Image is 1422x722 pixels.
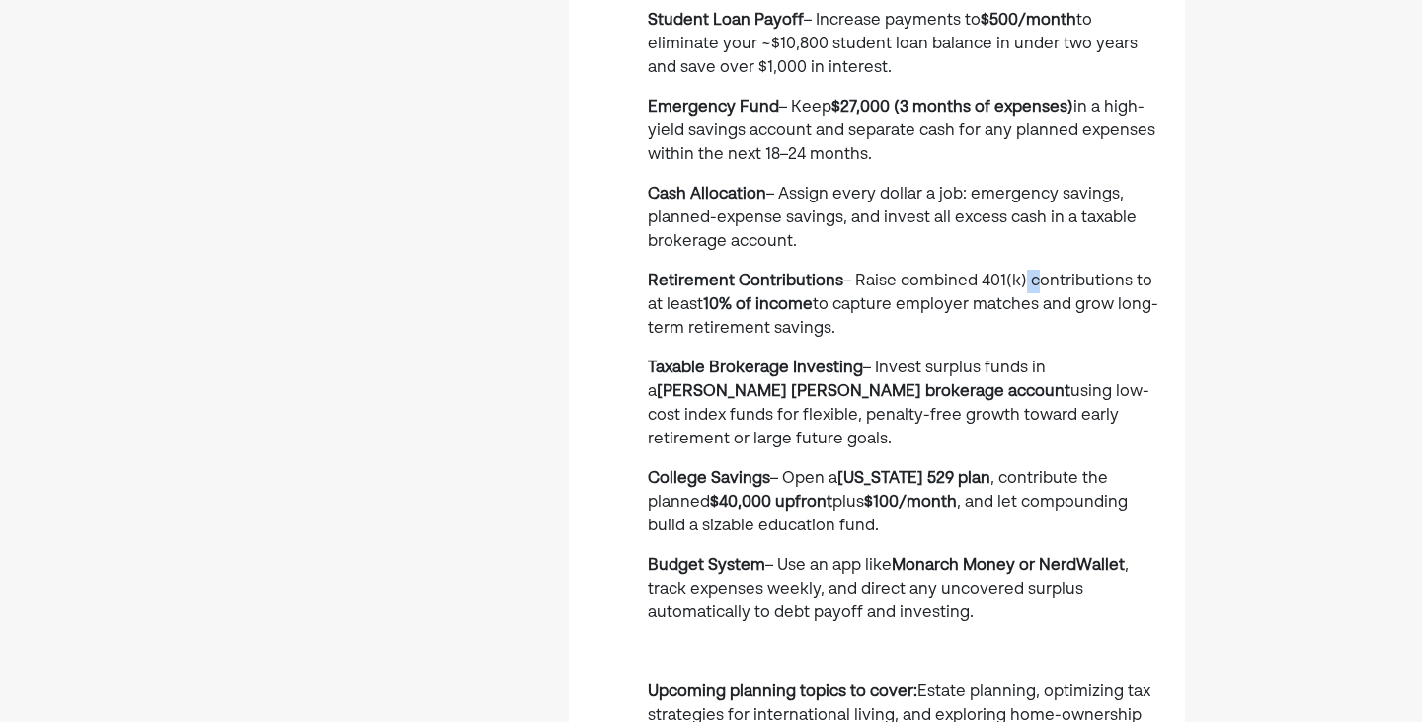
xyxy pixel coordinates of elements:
[648,187,1137,250] span: – Assign every dollar a job: emergency savings, planned-expense savings, and invest all excess ca...
[648,187,766,202] strong: Cash Allocation
[837,471,990,487] strong: [US_STATE] 529 plan
[804,13,981,29] span: – Increase payments to
[648,297,1158,337] span: to capture employer matches and grow long-term retirement savings.
[648,13,804,29] strong: Student Loan Payoff
[648,684,917,700] strong: Upcoming planning topics to cover:
[832,495,864,511] span: plus
[648,274,843,289] strong: Retirement Contributions
[831,100,1073,116] strong: $27,000 (3 months of expenses)
[657,384,1070,400] strong: [PERSON_NAME] [PERSON_NAME] brokerage account
[648,384,1149,447] span: using low-cost index funds for flexible, penalty-free growth toward early retirement or large fut...
[648,13,1138,76] span: to eliminate your ~$10,800 student loan balance in under two years and save over $1,000 in interest.
[648,558,1129,621] span: , track expenses weekly, and direct any uncovered surplus automatically to debt payoff and invest...
[770,471,837,487] span: – Open a
[648,361,863,376] strong: Taxable Brokerage Investing
[710,495,832,511] strong: $40,000 upfront
[648,558,765,574] strong: Budget System
[864,495,957,511] strong: $100/month
[779,100,831,116] span: – Keep
[648,471,770,487] strong: College Savings
[981,13,1076,29] strong: $500/month
[648,100,779,116] strong: Emergency Fund
[648,274,1152,313] span: – Raise combined 401(k) contributions to at least
[892,558,1125,574] strong: Monarch Money or NerdWallet
[648,100,1155,163] span: in a high-yield savings account and separate cash for any planned expenses within the next 18–24 ...
[765,558,892,574] span: – Use an app like
[703,297,813,313] strong: 10% of income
